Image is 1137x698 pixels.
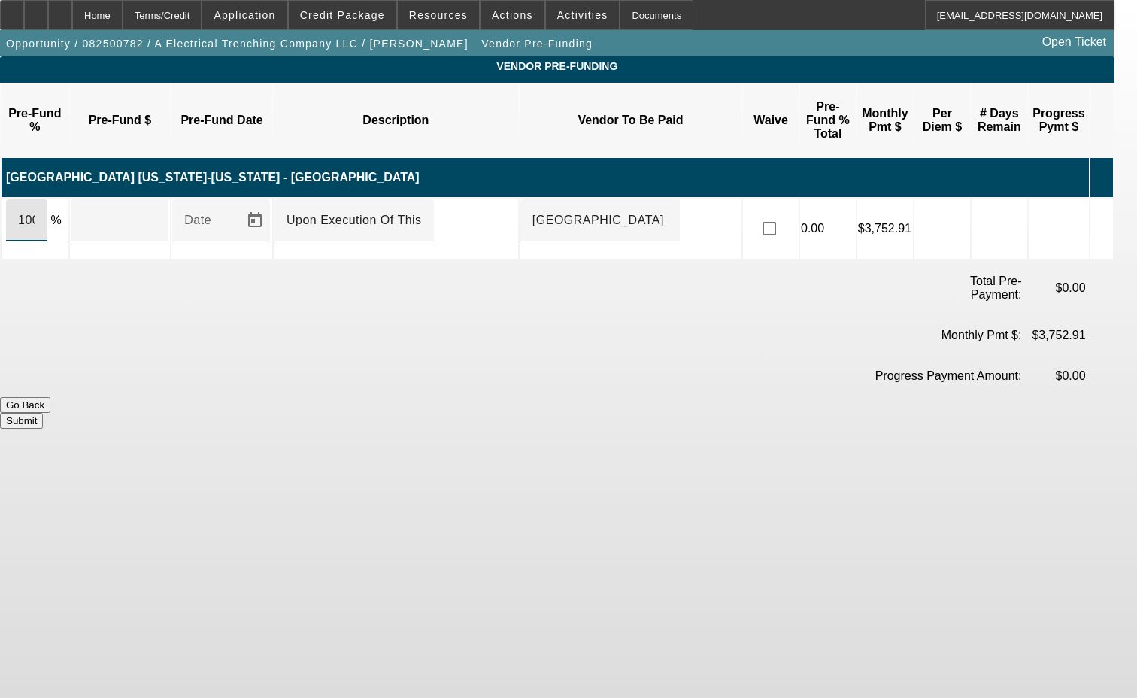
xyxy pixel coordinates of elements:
[398,1,479,29] button: Resources
[50,214,61,226] span: %
[1024,281,1085,295] p: $0.00
[289,1,396,29] button: Credit Package
[833,369,1021,383] p: Progress Payment Amount:
[557,9,608,21] span: Activities
[478,30,596,57] button: Vendor Pre-Funding
[5,107,65,134] p: Pre-Fund %
[300,9,385,21] span: Credit Package
[481,1,544,29] button: Actions
[409,9,468,21] span: Resources
[1091,163,1106,191] i: Add
[492,9,533,21] span: Actions
[214,9,275,21] span: Application
[1024,329,1085,342] p: $3,752.91
[523,114,738,127] p: Vendor To Be Paid
[481,38,593,50] span: Vendor Pre-Funding
[1032,107,1085,134] p: Progress Pymt $
[918,107,966,134] p: Per Diem $
[861,107,909,134] p: Monthly Pmt $
[175,114,268,127] p: Pre-Fund Date
[184,214,211,226] mat-label: Date
[532,211,668,229] input: Account
[747,114,795,127] p: Waive
[11,60,1103,72] span: Vendor Pre-Funding
[801,222,855,235] p: 0.00
[240,205,270,235] button: Open calendar
[6,171,1088,184] p: [GEOGRAPHIC_DATA] [US_STATE]-[US_STATE] - [GEOGRAPHIC_DATA]
[74,114,167,127] p: Pre-Fund $
[546,1,620,29] button: Activities
[858,222,912,235] p: $3,752.91
[6,38,468,50] span: Opportunity / 082500782 / A Electrical Trenching Company LLC / [PERSON_NAME]
[1024,369,1085,383] p: $0.00
[277,114,514,127] p: Description
[833,329,1021,342] p: Monthly Pmt $:
[202,1,287,29] button: Application
[975,107,1023,134] p: # Days Remain
[961,275,1022,302] p: Total Pre-Payment:
[804,100,852,141] p: Pre-Fund % Total
[1036,29,1112,55] a: Open Ticket
[1091,214,1106,242] i: Delete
